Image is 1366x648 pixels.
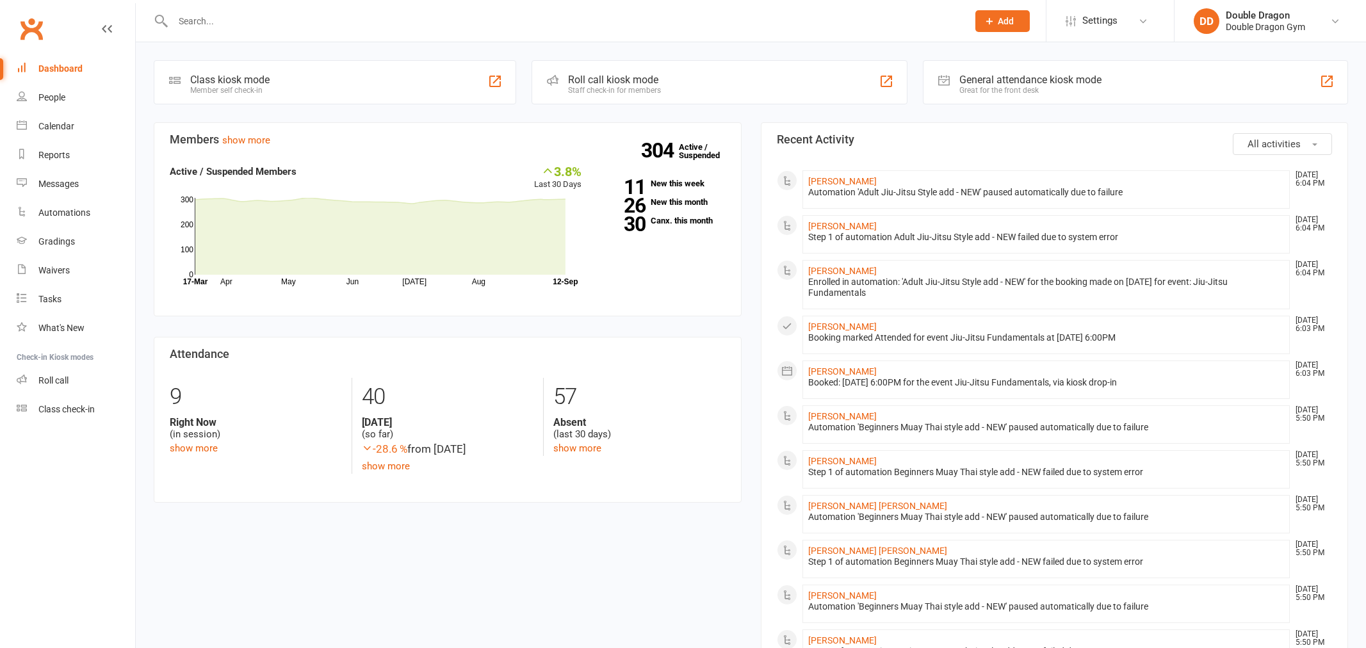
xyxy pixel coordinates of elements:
time: [DATE] 5:50 PM [1289,540,1331,557]
div: Great for the front desk [959,86,1102,95]
div: Step 1 of automation Beginners Muay Thai style add - NEW failed due to system error [808,467,1285,478]
a: Clubworx [15,13,47,45]
div: Double Dragon [1226,10,1305,21]
a: [PERSON_NAME] [808,411,877,421]
div: DD [1194,8,1219,34]
time: [DATE] 5:50 PM [1289,496,1331,512]
strong: 30 [601,215,646,234]
h3: Recent Activity [777,133,1333,146]
time: [DATE] 6:04 PM [1289,216,1331,232]
a: [PERSON_NAME] [808,366,877,377]
a: [PERSON_NAME] [808,221,877,231]
a: [PERSON_NAME] [PERSON_NAME] [808,501,947,511]
div: Automation 'Beginners Muay Thai style add - NEW' paused automatically due to failure [808,512,1285,522]
a: Reports [17,141,135,170]
div: 9 [170,378,342,416]
time: [DATE] 5:50 PM [1289,451,1331,467]
a: show more [222,134,270,146]
div: 40 [362,378,533,416]
div: Automations [38,207,90,218]
div: Roll call kiosk mode [568,74,661,86]
div: Step 1 of automation Adult Jiu-Jitsu Style add - NEW failed due to system error [808,232,1285,243]
a: 11New this week [601,179,725,188]
div: Gradings [38,236,75,247]
a: Waivers [17,256,135,285]
div: Class kiosk mode [190,74,270,86]
a: [PERSON_NAME] [808,176,877,186]
button: All activities [1233,133,1332,155]
div: Dashboard [38,63,83,74]
input: Search... [169,12,959,30]
a: 304Active / Suspended [679,133,735,169]
div: 57 [553,378,725,416]
div: Messages [38,179,79,189]
a: [PERSON_NAME] [808,590,877,601]
time: [DATE] 5:50 PM [1289,406,1331,423]
a: Dashboard [17,54,135,83]
button: Add [975,10,1030,32]
a: show more [553,442,601,454]
div: Automation 'Adult Jiu-Jitsu Style add - NEW' paused automatically due to failure [808,187,1285,198]
time: [DATE] 5:50 PM [1289,630,1331,647]
a: 30Canx. this month [601,216,725,225]
a: [PERSON_NAME] [PERSON_NAME] [808,546,947,556]
div: 3.8% [534,164,581,178]
time: [DATE] 5:50 PM [1289,585,1331,602]
a: 26New this month [601,198,725,206]
a: [PERSON_NAME] [808,321,877,332]
div: Automation 'Beginners Muay Thai style add - NEW' paused automatically due to failure [808,422,1285,433]
span: Settings [1082,6,1118,35]
div: Staff check-in for members [568,86,661,95]
span: Add [998,16,1014,26]
a: Gradings [17,227,135,256]
a: Class kiosk mode [17,395,135,424]
a: Roll call [17,366,135,395]
a: Calendar [17,112,135,141]
a: [PERSON_NAME] [808,266,877,276]
div: People [38,92,65,102]
div: What's New [38,323,85,333]
a: People [17,83,135,112]
div: General attendance kiosk mode [959,74,1102,86]
a: [PERSON_NAME] [808,456,877,466]
strong: 26 [601,196,646,215]
a: Automations [17,198,135,227]
a: Tasks [17,285,135,314]
strong: Active / Suspended Members [170,166,297,177]
div: Double Dragon Gym [1226,21,1305,33]
strong: Right Now [170,416,342,428]
div: Class check-in [38,404,95,414]
div: Automation 'Beginners Muay Thai style add - NEW' paused automatically due to failure [808,601,1285,612]
span: All activities [1248,138,1301,150]
time: [DATE] 6:03 PM [1289,316,1331,333]
div: Reports [38,150,70,160]
div: Roll call [38,375,69,385]
a: Messages [17,170,135,198]
strong: [DATE] [362,416,533,428]
div: (last 30 days) [553,416,725,441]
div: Booked: [DATE] 6:00PM for the event Jiu-Jitsu Fundamentals, via kiosk drop-in [808,377,1285,388]
strong: 304 [641,141,679,160]
div: Enrolled in automation: 'Adult Jiu-Jitsu Style add - NEW' for the booking made on [DATE] for even... [808,277,1285,298]
a: show more [362,460,410,472]
div: Calendar [38,121,74,131]
div: (in session) [170,416,342,441]
time: [DATE] 6:04 PM [1289,171,1331,188]
time: [DATE] 6:04 PM [1289,261,1331,277]
a: What's New [17,314,135,343]
strong: 11 [601,177,646,197]
div: Last 30 Days [534,164,581,191]
time: [DATE] 6:03 PM [1289,361,1331,378]
div: from [DATE] [362,441,533,458]
div: Step 1 of automation Beginners Muay Thai style add - NEW failed due to system error [808,556,1285,567]
a: [PERSON_NAME] [808,635,877,645]
div: Member self check-in [190,86,270,95]
div: Booking marked Attended for event Jiu-Jitsu Fundamentals at [DATE] 6:00PM [808,332,1285,343]
a: show more [170,442,218,454]
div: Tasks [38,294,61,304]
div: (so far) [362,416,533,441]
strong: Absent [553,416,725,428]
div: Waivers [38,265,70,275]
span: -28.6 % [362,442,407,455]
h3: Attendance [170,348,726,360]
